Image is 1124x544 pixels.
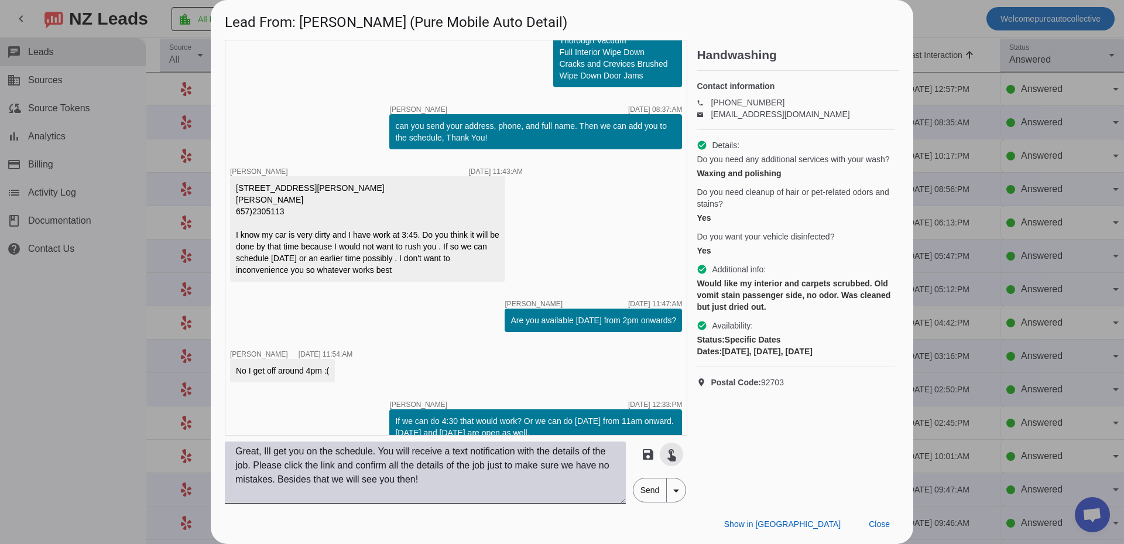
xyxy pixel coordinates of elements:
[697,345,895,357] div: [DATE], [DATE], [DATE]
[505,300,563,307] span: [PERSON_NAME]
[724,519,841,529] span: Show in [GEOGRAPHIC_DATA]
[711,378,761,387] strong: Postal Code:
[641,447,655,461] mat-icon: save
[299,351,352,358] div: [DATE] 11:54:AM
[697,140,707,150] mat-icon: check_circle
[230,350,288,358] span: [PERSON_NAME]
[628,401,682,408] div: [DATE] 12:33:PM
[697,231,834,242] span: Do you want your vehicle disinfected?
[711,98,784,107] a: [PHONE_NUMBER]
[869,519,890,529] span: Close
[712,139,739,151] span: Details:
[697,347,722,356] strong: Dates:
[697,153,889,165] span: Do you need any additional services with your wash?
[697,186,895,210] span: Do you need cleanup of hair or pet-related odors and stains?
[697,111,711,117] mat-icon: email
[389,401,447,408] span: [PERSON_NAME]
[628,300,682,307] div: [DATE] 11:47:AM
[230,167,288,176] span: [PERSON_NAME]
[711,110,849,119] a: [EMAIL_ADDRESS][DOMAIN_NAME]
[697,378,711,387] mat-icon: location_on
[711,377,784,388] span: 92703
[664,447,678,461] mat-icon: touch_app
[469,168,523,175] div: [DATE] 11:43:AM
[236,365,329,377] div: No I get off around 4pm :(
[697,264,707,275] mat-icon: check_circle
[236,182,499,276] div: [STREET_ADDRESS][PERSON_NAME] [PERSON_NAME] 657)2305113 I know my car is very dirty and I have wo...
[510,314,676,326] div: Are you available [DATE] from 2pm onwards?
[697,167,895,179] div: Waxing and polishing
[697,334,895,345] div: Specific Dates
[859,514,899,535] button: Close
[697,245,895,256] div: Yes
[697,335,724,344] strong: Status:
[697,49,899,61] h2: Handwashing
[697,100,711,105] mat-icon: phone
[669,484,683,498] mat-icon: arrow_drop_down
[395,120,676,143] div: can you send your address, phone, and full name. Then we can add you to the schedule, Thank You!
[395,415,676,439] div: If we can do 4:30 that would work? Or we can do [DATE] from 11am onward. [DATE] and [DATE] are op...
[628,106,682,113] div: [DATE] 08:37:AM
[697,320,707,331] mat-icon: check_circle
[712,320,753,331] span: Availability:
[633,478,667,502] span: Send
[697,278,895,313] div: Would like my interior and carpets scrubbed. Old vomit stain passenger side, no odor. Was cleaned...
[712,264,766,275] span: Additional info:
[715,514,850,535] button: Show in [GEOGRAPHIC_DATA]
[697,212,895,224] div: Yes
[389,106,447,113] span: [PERSON_NAME]
[697,80,895,92] h4: Contact information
